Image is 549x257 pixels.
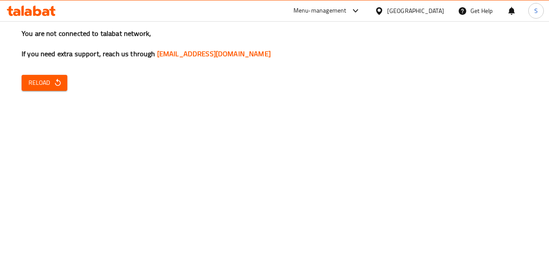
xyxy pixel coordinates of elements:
button: Reload [22,75,67,91]
a: [EMAIL_ADDRESS][DOMAIN_NAME] [157,47,271,60]
span: Reload [28,77,60,88]
div: [GEOGRAPHIC_DATA] [387,6,444,16]
h3: You are not connected to talabat network, If you need extra support, reach us through [22,29,527,59]
div: Menu-management [293,6,347,16]
span: S [534,6,538,16]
